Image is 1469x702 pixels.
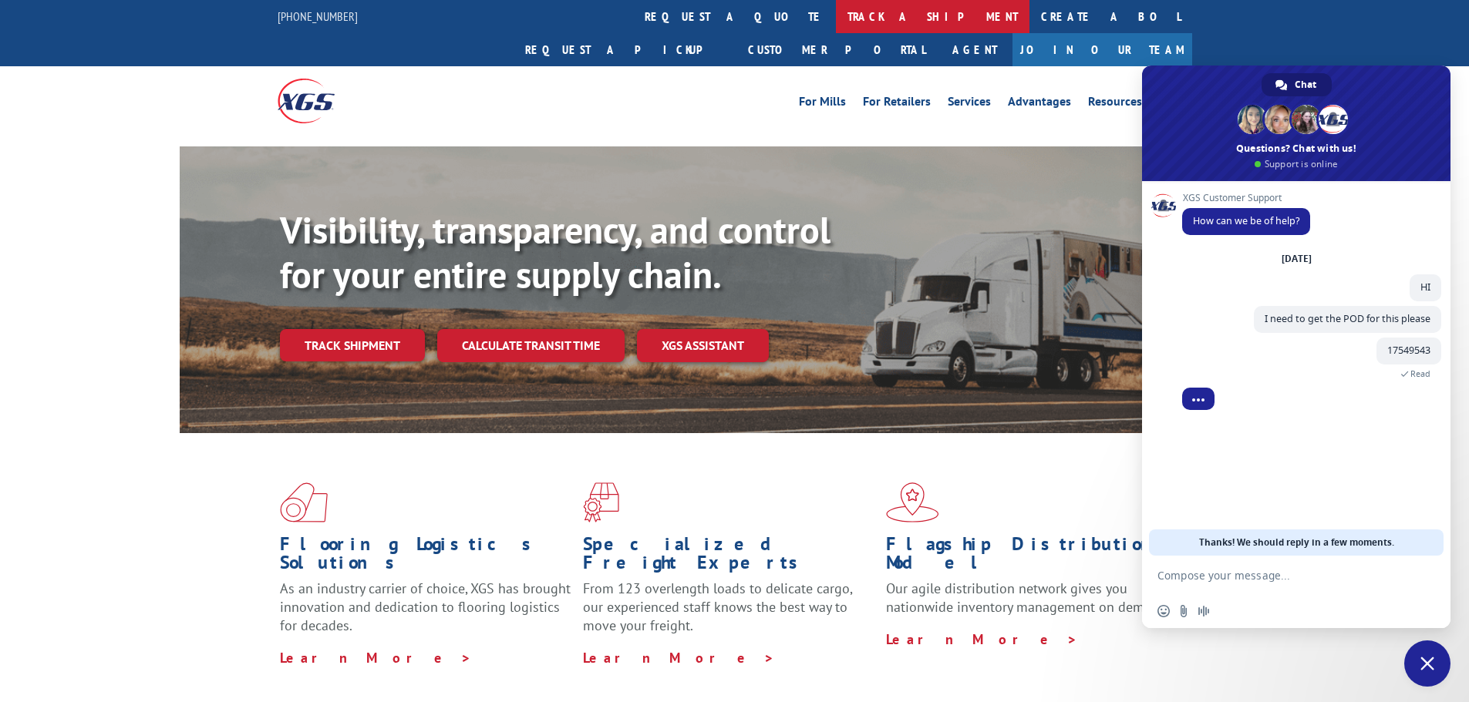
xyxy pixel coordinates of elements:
span: 17549543 [1387,344,1430,357]
span: Our agile distribution network gives you nationwide inventory management on demand. [886,579,1170,616]
a: Request a pickup [514,33,736,66]
a: Learn More > [280,649,472,667]
img: xgs-icon-flagship-distribution-model-red [886,482,939,522]
a: Agent [937,33,1012,66]
p: From 123 overlength loads to delicate cargo, our experienced staff knows the best way to move you... [583,579,874,648]
a: Customer Portal [736,33,937,66]
a: XGS ASSISTANT [637,329,769,362]
a: Resources [1088,96,1142,113]
img: xgs-icon-total-supply-chain-intelligence-red [280,482,328,522]
a: Learn More > [886,630,1078,648]
a: Chat [1262,73,1332,96]
b: Visibility, transparency, and control for your entire supply chain. [280,206,831,298]
span: Thanks! We should reply in a few moments. [1199,529,1394,556]
span: As an industry carrier of choice, XGS has brought innovation and dedication to flooring logistics... [280,579,571,634]
a: Services [948,96,991,113]
span: Read [1410,368,1430,379]
a: Close chat [1404,640,1450,687]
a: For Mills [799,96,846,113]
h1: Flagship Distribution Model [886,535,1178,579]
a: Calculate transit time [437,329,625,362]
a: [PHONE_NUMBER] [278,8,358,24]
a: Learn More > [583,649,775,667]
a: Join Our Team [1012,33,1192,66]
img: xgs-icon-focused-on-flooring-red [583,482,619,522]
span: XGS Customer Support [1182,193,1310,203]
span: I need to get the POD for this please [1265,312,1430,325]
textarea: Compose your message... [1157,556,1404,594]
span: Send a file [1178,605,1190,617]
span: Audio message [1198,605,1210,617]
span: Chat [1295,73,1316,96]
span: Insert an emoji [1157,605,1170,617]
h1: Flooring Logistics Solutions [280,535,571,579]
a: Advantages [1008,96,1071,113]
div: [DATE] [1282,254,1312,264]
h1: Specialized Freight Experts [583,535,874,579]
a: Track shipment [280,329,425,361]
span: How can we be of help? [1193,214,1299,227]
a: For Retailers [863,96,931,113]
span: HI [1420,280,1430,294]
